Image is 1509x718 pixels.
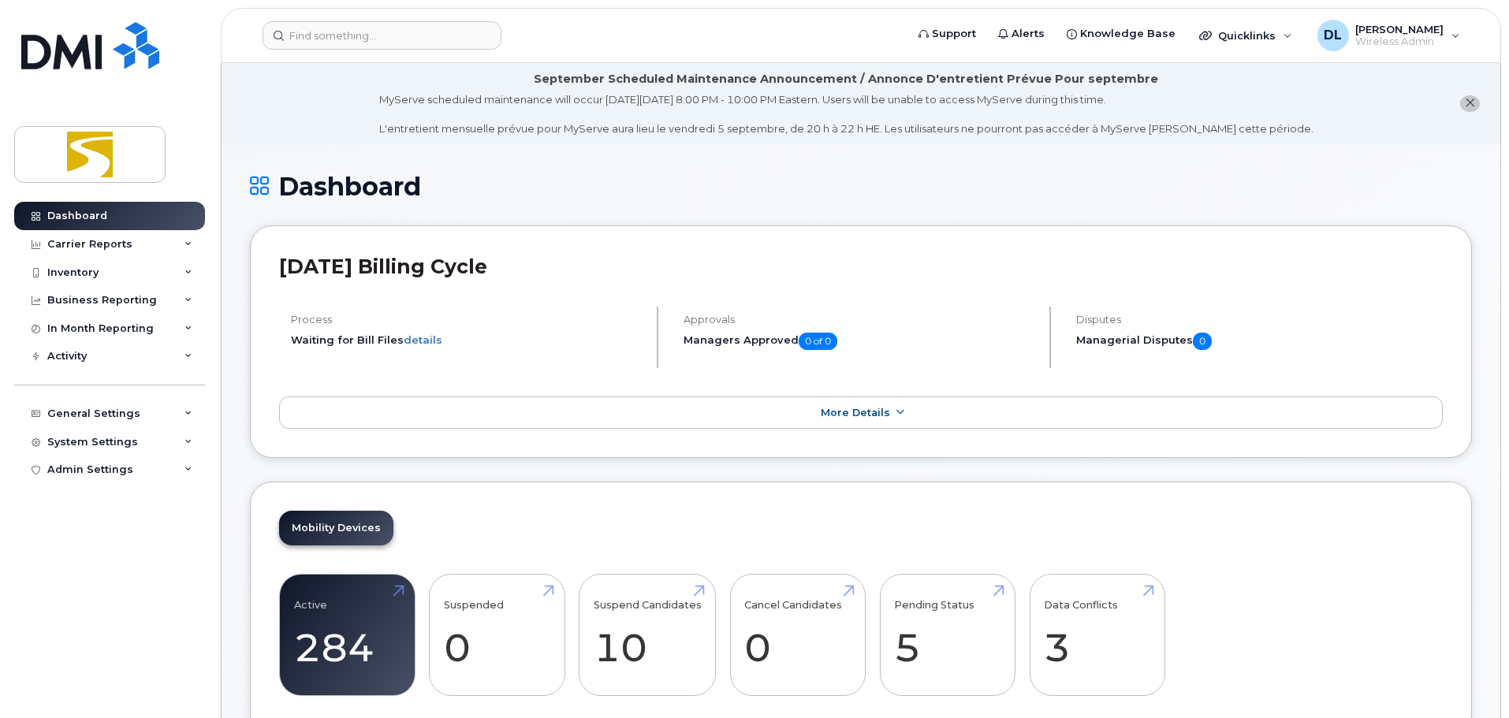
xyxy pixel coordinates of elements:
[799,333,837,350] span: 0 of 0
[379,92,1313,136] div: MyServe scheduled maintenance will occur [DATE][DATE] 8:00 PM - 10:00 PM Eastern. Users will be u...
[821,407,890,419] span: More Details
[594,583,702,687] a: Suspend Candidates 10
[404,333,442,346] a: details
[291,314,643,326] h4: Process
[534,71,1158,87] div: September Scheduled Maintenance Announcement / Annonce D'entretient Prévue Pour septembre
[1076,314,1443,326] h4: Disputes
[1076,333,1443,350] h5: Managerial Disputes
[279,255,1443,278] h2: [DATE] Billing Cycle
[250,173,1472,200] h1: Dashboard
[684,333,1036,350] h5: Managers Approved
[1460,95,1480,112] button: close notification
[444,583,550,687] a: Suspended 0
[894,583,1000,687] a: Pending Status 5
[684,314,1036,326] h4: Approvals
[294,583,401,687] a: Active 284
[291,333,643,348] li: Waiting for Bill Files
[279,511,393,545] a: Mobility Devices
[744,583,851,687] a: Cancel Candidates 0
[1193,333,1212,350] span: 0
[1044,583,1150,687] a: Data Conflicts 3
